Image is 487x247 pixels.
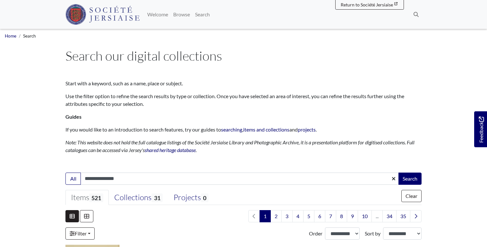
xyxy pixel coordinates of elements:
h1: Search our digital collections [65,48,422,64]
p: If you would like to an introduction to search features, try our guides to , and . [65,126,422,133]
a: Société Jersiaise logo [65,3,140,26]
a: Goto page 2 [270,210,282,222]
button: Clear [401,190,422,202]
p: Start with a keyword, such as a name, place or subject. [65,80,422,87]
span: Return to Société Jersiaise [341,2,393,7]
div: Projects [174,193,209,202]
button: Search [398,173,422,185]
a: Goto page 7 [325,210,336,222]
input: Enter one or more search terms... [81,173,399,185]
label: Order [309,230,322,237]
a: projects [298,126,316,132]
a: Filter [65,227,95,240]
a: Goto page 4 [292,210,303,222]
a: Home [5,33,16,38]
a: Goto page 35 [396,210,410,222]
span: 521 [89,193,103,202]
a: Goto page 3 [281,210,293,222]
span: Search [23,33,36,38]
em: Note: This website does not hold the full catalogue listings of the Société Jersiaise Library and... [65,139,414,153]
a: Goto page 10 [358,210,372,222]
span: Feedback [477,116,485,142]
label: Sort by [365,230,380,237]
a: Browse [171,8,192,21]
a: Goto page 9 [347,210,358,222]
a: Goto page 6 [314,210,325,222]
a: Next page [410,210,422,222]
a: shared heritage database [145,147,196,153]
a: Welcome [145,8,171,21]
span: 31 [151,193,162,202]
div: Collections [114,193,162,202]
nav: pagination [246,210,422,222]
a: Would you like to provide feedback? [474,111,487,147]
a: Goto page 5 [303,210,314,222]
p: Use the filter option to refine the search results by type or collection. Once you have selected ... [65,92,422,108]
span: Goto page 1 [260,210,271,222]
div: Items [71,193,103,202]
a: searching [221,126,242,132]
a: Goto page 34 [382,210,397,222]
li: Previous page [248,210,260,222]
span: 0 [201,193,209,202]
strong: Guides [65,114,81,120]
a: Search [192,8,212,21]
a: Goto page 8 [336,210,347,222]
a: items and collections [243,126,289,132]
img: Société Jersiaise [65,4,140,25]
button: All [65,173,81,185]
